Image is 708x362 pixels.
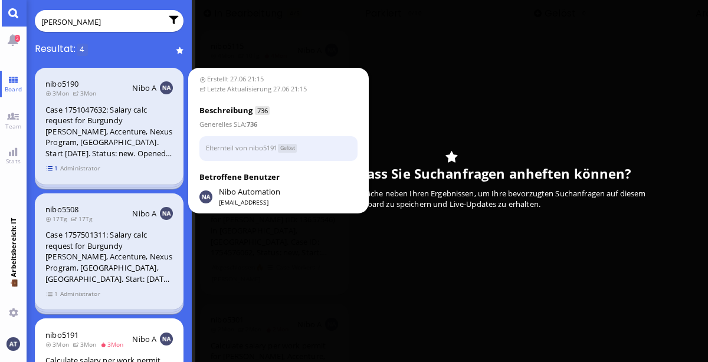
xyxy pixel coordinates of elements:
span: Status [278,144,297,153]
span: 736 [255,106,269,115]
img: NA [160,333,173,345]
span: Generelles SLA [199,120,245,129]
img: NA [160,207,173,220]
span: Nibo A [132,334,156,344]
span: : [199,120,257,129]
strong: 736 [247,120,257,129]
div: Case 1757501311: Salary calc request for Burgundy [PERSON_NAME], Accenture, Nexus Program, [GEOGR... [45,229,173,284]
span: Team [2,122,25,130]
img: Du [6,337,19,350]
span: 1 Elemente anzeigen [47,163,58,173]
a: Elternteil von nibo5191 [206,143,277,152]
span: automation@nibo.ai [219,186,280,198]
a: nibo5191 [45,330,78,340]
span: Resultat: [35,42,76,55]
span: 1 Elemente anzeigen [47,289,58,299]
span: Letzte Aktualisierung 27.06 21:15 [199,84,358,94]
span: 2 [15,35,20,42]
h3: Betroffene Benutzer [199,172,358,183]
span: Beschreibung [199,105,253,116]
span: Board [2,85,25,93]
img: NA [160,81,173,94]
a: nibo5508 [45,204,78,215]
span: Administrator [60,163,100,173]
span: 3Mon [45,89,73,97]
span: Stats [3,157,24,165]
div: Case 1751047632: Salary calc request for Burgundy [PERSON_NAME], Accenture, Nexus Program, [GEOGR... [45,104,173,159]
input: Abfrage oder /, um zu filtern [41,15,162,28]
span: 💼 Arbeitsbereich: IT [9,277,18,304]
span: Erstellt 27.06 21:15 [199,74,358,84]
span: [EMAIL_ADDRESS] [219,198,280,206]
span: 17Tg [71,215,96,223]
span: 17Tg [45,215,71,223]
span: Administrator [60,289,100,299]
a: nibo5190 [45,78,78,89]
span: Nibo A [132,83,156,93]
span: 4 [77,44,88,56]
span: Nibo A [132,208,156,219]
img: Nibo Automation [199,190,212,203]
span: 3Mon [45,340,73,348]
span: 3Mon [100,340,127,348]
span: 3Mon [73,89,100,97]
span: 3Mon [73,340,100,348]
